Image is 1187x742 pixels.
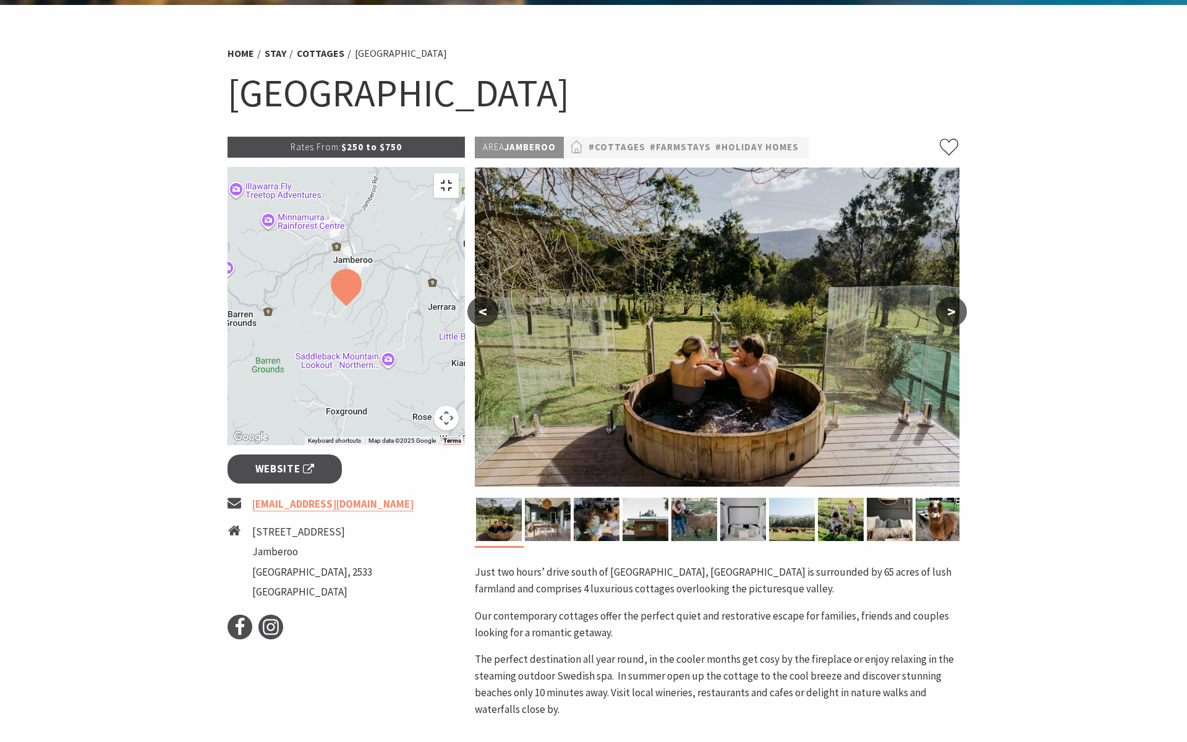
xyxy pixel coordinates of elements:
a: Stay [265,47,286,60]
img: Feed our Sheep [671,498,717,541]
button: Keyboard shortcuts [308,437,361,445]
p: $250 to $750 [228,137,465,158]
li: [GEOGRAPHIC_DATA] [355,46,447,62]
h1: [GEOGRAPHIC_DATA] [228,68,959,118]
li: [GEOGRAPHIC_DATA], 2533 [252,564,372,581]
span: Area [483,141,504,153]
a: Terms (opens in new tab) [443,437,461,445]
button: < [467,297,498,326]
a: Home [228,47,254,60]
img: Our Cows [769,498,815,541]
li: [GEOGRAPHIC_DATA] [252,584,372,600]
a: [EMAIL_ADDRESS][DOMAIN_NAME] [252,497,414,511]
img: Relax in the Plunge Pool [475,168,959,487]
a: #Holiday Homes [715,140,799,155]
img: Living [525,498,571,541]
a: #Farmstays [650,140,711,155]
button: Toggle fullscreen view [434,173,459,198]
span: Rates From: [291,141,341,153]
span: Map data ©2025 Google [368,437,436,444]
p: Our contemporary cottages offer the perfect quiet and restorative escape for families, friends an... [475,608,959,641]
p: Jamberoo [475,137,564,158]
li: Jamberoo [252,544,372,560]
img: Farm cottage [867,498,913,541]
span: Website [255,461,315,477]
img: One of our alpacas [916,498,961,541]
button: Map camera controls [434,406,459,430]
img: The Cottage [623,498,668,541]
img: Google [231,429,271,445]
p: Just two hours’ drive south of [GEOGRAPHIC_DATA], [GEOGRAPHIC_DATA] is surrounded by 65 acres of ... [475,564,959,597]
img: Master Bedroom [720,498,766,541]
img: Collect your own Produce [818,498,864,541]
a: Website [228,454,342,484]
a: Click to see this area on Google Maps [231,429,271,445]
img: Collects Eggs from our Chickens [574,498,619,541]
a: Cottages [297,47,344,60]
li: [STREET_ADDRESS] [252,524,372,540]
p: The perfect destination all year round, in the cooler months get cosy by the fireplace or enjoy r... [475,651,959,719]
img: Relax in the Plunge Pool [476,498,522,541]
a: #Cottages [589,140,645,155]
button: > [936,297,967,326]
